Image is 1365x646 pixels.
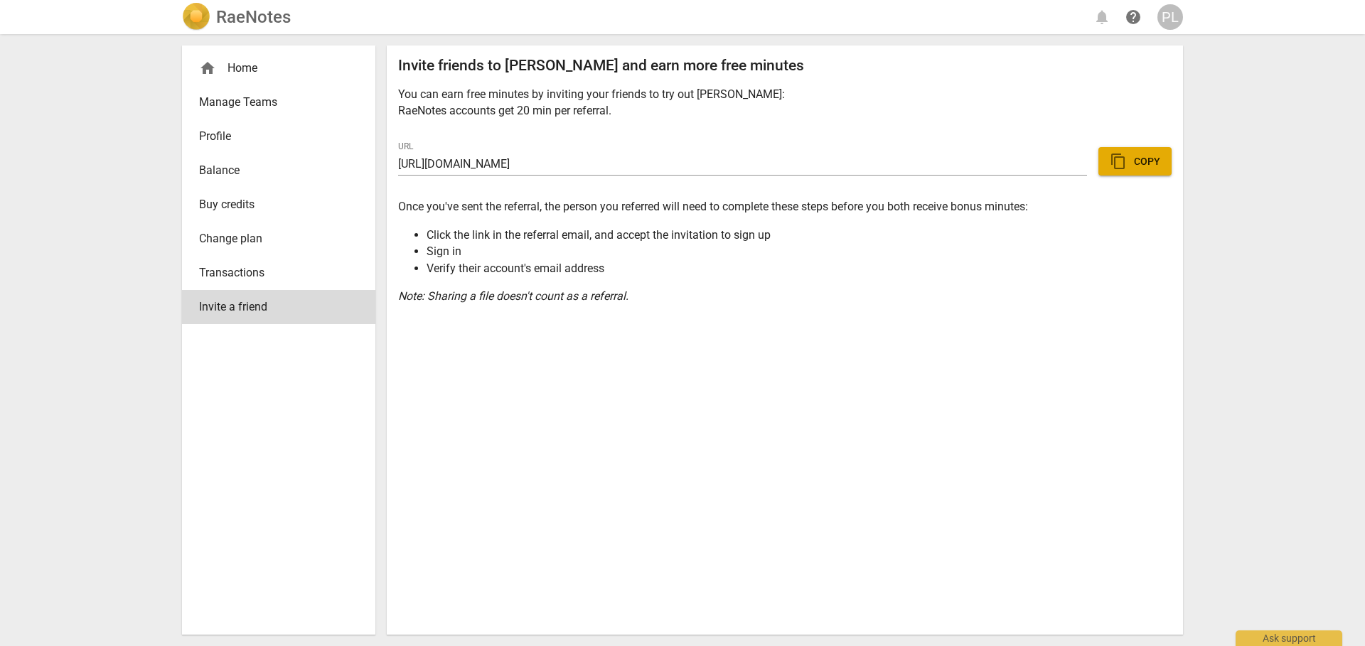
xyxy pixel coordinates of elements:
[398,86,1172,102] p: You can earn free minutes by inviting your friends to try out [PERSON_NAME]:
[427,227,1172,243] li: Click the link in the referral email, and accept the invitation to sign up
[199,60,347,77] div: Home
[199,128,347,145] span: Profile
[427,243,1172,259] li: Sign in
[1110,153,1127,170] span: content_copy
[182,3,291,31] a: LogoRaeNotes
[1120,4,1146,30] a: Help
[182,256,375,290] a: Transactions
[216,7,291,27] h2: RaeNotes
[1157,4,1183,30] button: PL
[199,264,347,281] span: Transactions
[398,102,1172,119] p: RaeNotes accounts get 20 min per referral.
[199,298,347,316] span: Invite a friend
[1125,9,1142,26] span: help
[182,290,375,324] a: Invite a friend
[398,57,1172,75] h2: Invite friends to [PERSON_NAME] and earn more free minutes
[398,198,1172,215] p: Once you've sent the referral, the person you referred will need to complete these steps before y...
[182,119,375,154] a: Profile
[199,196,347,213] span: Buy credits
[182,222,375,256] a: Change plan
[182,85,375,119] a: Manage Teams
[182,188,375,222] a: Buy credits
[398,143,414,151] label: URL
[182,154,375,188] a: Balance
[1098,147,1172,176] button: Copy
[398,289,628,303] i: Note: Sharing a file doesn't count as a referral.
[199,162,347,179] span: Balance
[182,3,210,31] img: Logo
[199,94,347,111] span: Manage Teams
[1110,153,1160,170] span: Copy
[427,260,1172,276] li: Verify their account's email address
[182,51,375,85] div: Home
[199,230,347,247] span: Change plan
[199,60,216,77] span: home
[1236,630,1342,646] div: Ask support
